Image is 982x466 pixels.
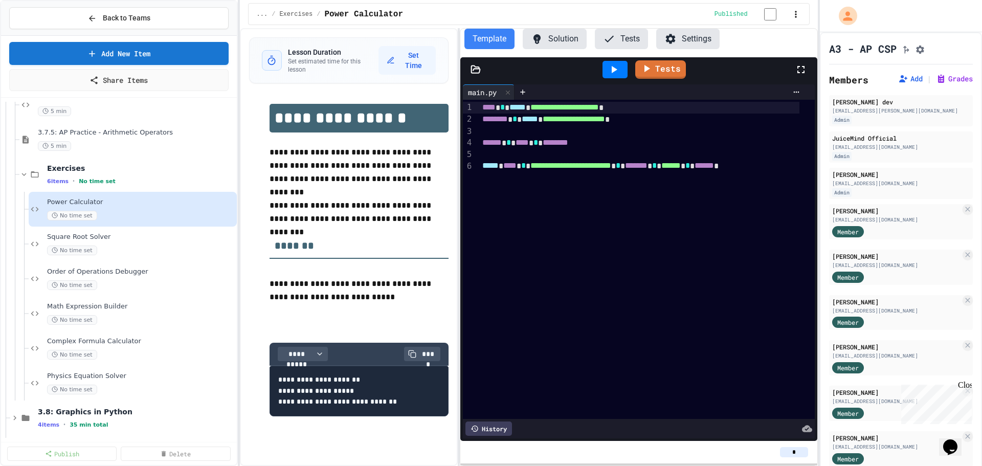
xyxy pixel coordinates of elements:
span: / [272,10,275,18]
span: Power Calculator [324,8,403,20]
span: No time set [47,246,97,255]
span: Order of Operations Debugger [47,268,235,276]
p: Set estimated time for this lesson [288,57,378,74]
button: Assignment Settings [915,42,925,55]
a: Publish [7,447,117,461]
span: Exercises [279,10,313,18]
div: Chat with us now!Close [4,4,71,65]
button: Tests [595,29,648,49]
span: ... [257,10,268,18]
button: Settings [656,29,720,49]
div: Content is published and visible to students [715,8,789,20]
input: publish toggle [752,8,789,20]
span: 35 min total [70,421,108,428]
div: [EMAIL_ADDRESS][DOMAIN_NAME] [832,352,961,360]
span: 5 min [38,141,71,151]
span: No time set [47,280,97,290]
span: / [317,10,320,18]
iframe: chat widget [939,425,972,456]
span: 4 items [38,421,59,428]
div: My Account [828,4,860,28]
div: [PERSON_NAME] [832,433,961,442]
div: 4 [463,137,473,149]
span: Complex Formula Calculator [47,337,235,346]
span: Member [837,409,859,418]
span: Math Expression Builder [47,302,235,311]
span: 3.8: Graphics in Python [38,407,235,416]
div: [EMAIL_ADDRESS][PERSON_NAME][DOMAIN_NAME] [832,107,970,115]
span: Member [837,273,859,282]
div: main.py [463,87,502,98]
span: Back to Teams [103,13,150,24]
a: Tests [635,60,686,79]
div: [PERSON_NAME] [832,342,961,351]
div: 6 [463,161,473,172]
div: [EMAIL_ADDRESS][DOMAIN_NAME] [832,216,961,224]
span: Member [837,227,859,236]
span: | [927,73,932,85]
button: Template [464,29,515,49]
div: 5 [463,149,473,160]
div: [PERSON_NAME] [832,252,961,261]
div: [EMAIL_ADDRESS][DOMAIN_NAME] [832,261,961,269]
button: Click to see fork details [901,42,911,55]
div: 1 [463,102,473,114]
div: [EMAIL_ADDRESS][DOMAIN_NAME] [832,397,961,405]
span: 3.7.5: AP Practice - Arithmetic Operators [38,128,235,137]
h2: Members [829,73,868,87]
span: Exercises [47,164,235,173]
div: [PERSON_NAME] [832,170,970,179]
div: [PERSON_NAME] [832,206,961,215]
div: [PERSON_NAME] dev [832,97,970,106]
div: main.py [463,84,515,100]
span: 5 min [38,106,71,116]
div: JuiceMind Official [832,134,970,143]
span: • [73,177,75,185]
span: Square Root Solver [47,233,235,241]
button: Set Time [378,46,436,75]
div: [EMAIL_ADDRESS][DOMAIN_NAME] [832,307,961,315]
h3: Lesson Duration [288,47,378,57]
a: Delete [121,447,230,461]
div: History [465,421,512,436]
div: 2 [463,114,473,125]
span: Member [837,363,859,372]
span: No time set [47,211,97,220]
div: [EMAIL_ADDRESS][DOMAIN_NAME] [832,143,970,151]
div: [EMAIL_ADDRESS][DOMAIN_NAME] [832,443,961,451]
div: [PERSON_NAME] [832,388,961,397]
div: Admin [832,116,852,124]
span: No time set [47,350,97,360]
div: Admin [832,188,852,197]
h1: A3 - AP CSP [829,41,897,56]
span: Physics Equation Solver [47,372,235,381]
span: No time set [79,178,116,185]
span: No time set [47,315,97,325]
a: Share Items [9,69,229,91]
span: • [63,420,65,429]
button: Solution [523,29,587,49]
span: Member [837,318,859,327]
span: Member [837,454,859,463]
div: Admin [832,152,852,161]
button: Back to Teams [9,7,229,29]
span: 6 items [47,178,69,185]
div: 3 [463,126,473,137]
iframe: chat widget [897,381,972,424]
div: [PERSON_NAME] [832,297,961,306]
span: Published [715,10,748,18]
span: No time set [47,385,97,394]
a: Add New Item [9,42,229,65]
button: Grades [936,74,973,84]
div: [EMAIL_ADDRESS][DOMAIN_NAME] [832,180,970,187]
span: Power Calculator [47,198,235,207]
button: Add [898,74,923,84]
